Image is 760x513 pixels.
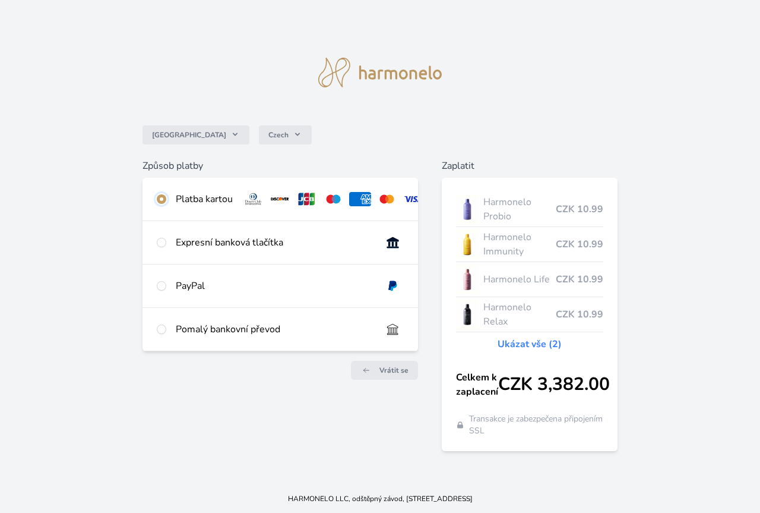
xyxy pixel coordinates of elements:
div: Expresní banková tlačítka [176,235,372,250]
img: mc.svg [376,192,398,206]
img: bankTransfer_IBAN.svg [382,322,404,336]
img: logo.svg [318,58,442,87]
span: Transakce je zabezpečena připojením SSL [469,413,603,437]
img: maestro.svg [322,192,344,206]
img: IMMUNITY_se_stinem_x-lo.jpg [456,229,479,259]
img: discover.svg [269,192,291,206]
span: Czech [268,130,289,140]
a: Ukázat vše (2) [498,337,562,351]
img: visa.svg [403,192,425,206]
span: CZK 3,382.00 [498,374,610,395]
img: amex.svg [349,192,371,206]
span: CZK 10.99 [556,272,603,287]
img: CLEAN_PROBIO_se_stinem_x-lo.jpg [456,194,479,224]
img: onlineBanking_CZ.svg [382,235,404,250]
div: Platba kartou [176,192,233,206]
img: jcb.svg [296,192,318,206]
h6: Způsob platby [142,159,418,173]
span: Harmonelo Life [483,272,556,287]
img: diners.svg [242,192,264,206]
span: Harmonelo Immunity [483,230,556,259]
img: paypal.svg [382,279,404,293]
span: CZK 10.99 [556,307,603,322]
span: Harmonelo Relax [483,300,556,329]
span: Harmonelo Probio [483,195,556,224]
span: CZK 10.99 [556,237,603,251]
span: Celkem k zaplacení [456,370,498,399]
div: PayPal [176,279,372,293]
span: [GEOGRAPHIC_DATA] [152,130,226,140]
h6: Zaplatit [442,159,617,173]
img: CLEAN_LIFE_se_stinem_x-lo.jpg [456,265,479,294]
span: CZK 10.99 [556,202,603,216]
div: Pomalý bankovní převod [176,322,372,336]
button: Czech [259,125,312,144]
a: Vrátit se [351,361,418,380]
img: CLEAN_RELAX_se_stinem_x-lo.jpg [456,300,479,329]
span: Vrátit se [379,366,408,375]
button: [GEOGRAPHIC_DATA] [142,125,249,144]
